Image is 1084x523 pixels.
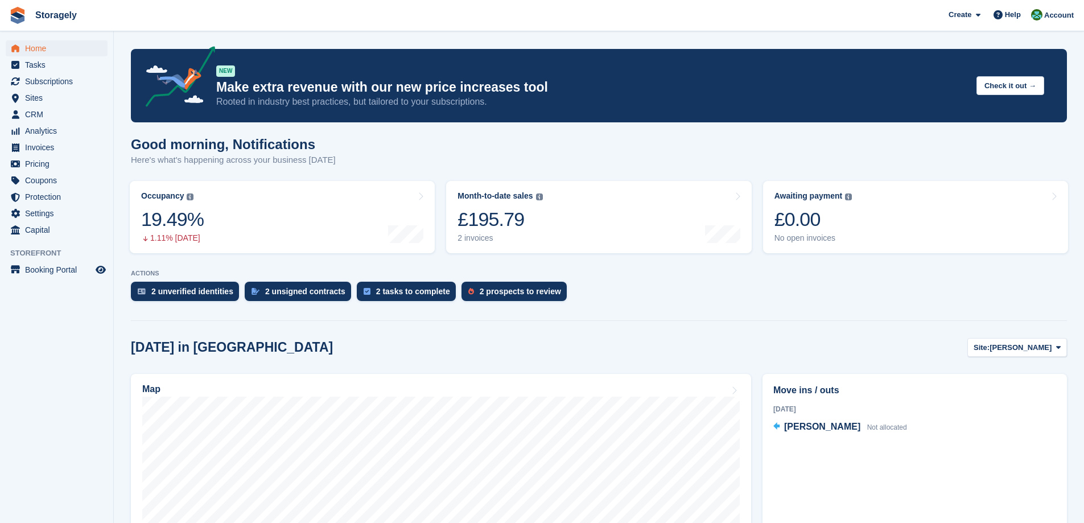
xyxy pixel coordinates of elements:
p: Make extra revenue with our new price increases tool [216,79,967,96]
img: contract_signature_icon-13c848040528278c33f63329250d36e43548de30e8caae1d1a13099fd9432cc5.svg [252,288,259,295]
div: 2 prospects to review [480,287,561,296]
img: price-adjustments-announcement-icon-8257ccfd72463d97f412b2fc003d46551f7dbcb40ab6d574587a9cd5c0d94... [136,46,216,111]
span: Not allocated [867,423,907,431]
span: [PERSON_NAME] [784,422,860,431]
div: NEW [216,65,235,77]
h1: Good morning, Notifications [131,137,336,152]
div: 2 invoices [457,233,542,243]
span: Coupons [25,172,93,188]
a: 2 prospects to review [461,282,572,307]
img: task-75834270c22a3079a89374b754ae025e5fb1db73e45f91037f5363f120a921f8.svg [364,288,370,295]
p: Here's what's happening across your business [DATE] [131,154,336,167]
span: [PERSON_NAME] [990,342,1052,353]
a: menu [6,57,108,73]
div: 19.49% [141,208,204,231]
div: 2 tasks to complete [376,287,450,296]
a: menu [6,172,108,188]
a: menu [6,123,108,139]
a: menu [6,156,108,172]
a: [PERSON_NAME] Not allocated [773,420,907,435]
a: menu [6,262,108,278]
span: Tasks [25,57,93,73]
span: CRM [25,106,93,122]
h2: Map [142,384,160,394]
a: menu [6,90,108,106]
h2: [DATE] in [GEOGRAPHIC_DATA] [131,340,333,355]
span: Analytics [25,123,93,139]
div: Occupancy [141,191,184,201]
span: Subscriptions [25,73,93,89]
img: stora-icon-8386f47178a22dfd0bd8f6a31ec36ba5ce8667c1dd55bd0f319d3a0aa187defe.svg [9,7,26,24]
a: menu [6,205,108,221]
span: Capital [25,222,93,238]
button: Site: [PERSON_NAME] [967,338,1067,357]
a: menu [6,189,108,205]
a: 2 unverified identities [131,282,245,307]
a: 2 tasks to complete [357,282,461,307]
div: £0.00 [774,208,852,231]
a: menu [6,106,108,122]
div: 2 unsigned contracts [265,287,345,296]
span: Help [1005,9,1021,20]
span: Booking Portal [25,262,93,278]
span: Site: [974,342,990,353]
div: 1.11% [DATE] [141,233,204,243]
a: menu [6,222,108,238]
span: Sites [25,90,93,106]
span: Account [1044,10,1074,21]
a: menu [6,40,108,56]
div: 2 unverified identities [151,287,233,296]
a: Occupancy 19.49% 1.11% [DATE] [130,181,435,253]
p: Rooted in industry best practices, but tailored to your subscriptions. [216,96,967,108]
p: ACTIONS [131,270,1067,277]
div: [DATE] [773,404,1056,414]
span: Storefront [10,248,113,259]
div: No open invoices [774,233,852,243]
h2: Move ins / outs [773,384,1056,397]
a: Month-to-date sales £195.79 2 invoices [446,181,751,253]
a: Preview store [94,263,108,277]
a: 2 unsigned contracts [245,282,357,307]
span: Protection [25,189,93,205]
a: Storagely [31,6,81,24]
span: Pricing [25,156,93,172]
img: icon-info-grey-7440780725fd019a000dd9b08b2336e03edf1995a4989e88bcd33f0948082b44.svg [536,193,543,200]
img: Notifications [1031,9,1042,20]
div: Month-to-date sales [457,191,533,201]
span: Invoices [25,139,93,155]
button: Check it out → [976,76,1044,95]
a: menu [6,139,108,155]
div: Awaiting payment [774,191,843,201]
a: Awaiting payment £0.00 No open invoices [763,181,1068,253]
a: menu [6,73,108,89]
img: icon-info-grey-7440780725fd019a000dd9b08b2336e03edf1995a4989e88bcd33f0948082b44.svg [845,193,852,200]
span: Settings [25,205,93,221]
img: verify_identity-adf6edd0f0f0b5bbfe63781bf79b02c33cf7c696d77639b501bdc392416b5a36.svg [138,288,146,295]
img: prospect-51fa495bee0391a8d652442698ab0144808aea92771e9ea1ae160a38d050c398.svg [468,288,474,295]
span: Create [949,9,971,20]
span: Home [25,40,93,56]
div: £195.79 [457,208,542,231]
img: icon-info-grey-7440780725fd019a000dd9b08b2336e03edf1995a4989e88bcd33f0948082b44.svg [187,193,193,200]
